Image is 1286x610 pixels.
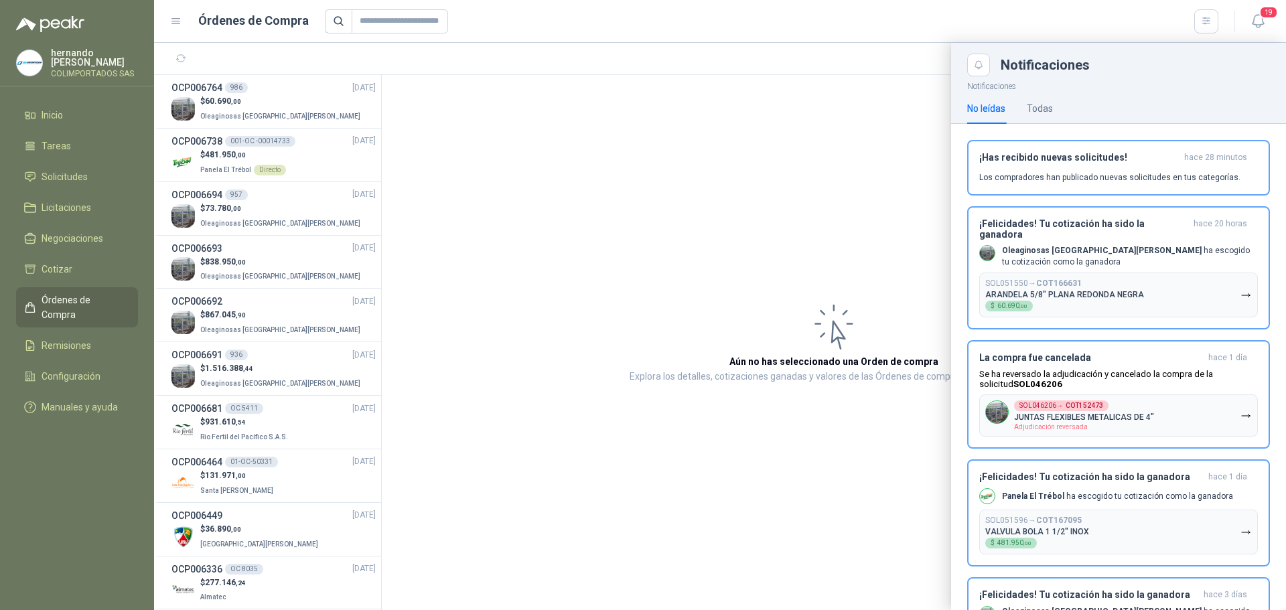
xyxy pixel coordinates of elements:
[979,369,1258,389] p: Se ha reversado la adjudicación y cancelado la compra de la solicitud
[985,527,1089,536] p: VALVULA BOLA 1 1/2" INOX
[951,76,1286,93] p: Notificaciones
[1036,279,1082,288] b: COT166631
[985,290,1144,299] p: ARANDELA 5/8" PLANA REDONDA NEGRA
[1027,101,1053,116] div: Todas
[16,287,138,327] a: Órdenes de Compra
[16,102,138,128] a: Inicio
[1014,400,1109,411] div: SOL046206 →
[16,256,138,282] a: Cotizar
[980,489,995,504] img: Company Logo
[16,226,138,251] a: Negociaciones
[979,273,1258,317] button: SOL051550→COT166631ARANDELA 5/8" PLANA REDONDA NEGRA$60.690,00
[1204,589,1247,601] span: hace 3 días
[1014,412,1154,422] p: JUNTAS FLEXIBLES METALICAS DE 4"
[967,340,1270,449] button: La compra fue canceladahace 1 día Se ha reversado la adjudicación y cancelado la compra de la sol...
[1246,9,1270,33] button: 19
[16,133,138,159] a: Tareas
[986,401,1008,423] img: Company Logo
[42,108,63,123] span: Inicio
[42,338,91,353] span: Remisiones
[42,369,100,384] span: Configuración
[967,140,1270,196] button: ¡Has recibido nuevas solicitudes!hace 28 minutos Los compradores han publicado nuevas solicitudes...
[979,471,1203,483] h3: ¡Felicidades! Tu cotización ha sido la ganadora
[16,364,138,389] a: Configuración
[51,70,138,78] p: COLIMPORTADOS SAS
[16,164,138,189] a: Solicitudes
[979,352,1203,364] h3: La compra fue cancelada
[979,394,1258,437] button: Company LogoSOL046206→COT152473JUNTAS FLEXIBLES METALICAS DE 4"Adjudicación reversada
[980,246,995,260] img: Company Logo
[42,400,118,414] span: Manuales y ayuda
[17,50,42,76] img: Company Logo
[985,301,1033,311] div: $
[1013,379,1062,389] b: SOL046206
[985,538,1037,548] div: $
[1208,471,1247,483] span: hace 1 día
[1259,6,1278,19] span: 19
[51,48,138,67] p: hernando [PERSON_NAME]
[979,589,1198,601] h3: ¡Felicidades! Tu cotización ha sido la ganadora
[985,279,1082,289] p: SOL051550 →
[16,195,138,220] a: Licitaciones
[979,510,1258,554] button: SOL051596→COT167095VALVULA BOLA 1 1/2" INOX$481.950,00
[1002,245,1258,268] p: ha escogido tu cotización como la ganadora
[1002,246,1202,255] b: Oleaginosas [GEOGRAPHIC_DATA][PERSON_NAME]
[1208,352,1247,364] span: hace 1 día
[979,152,1179,163] h3: ¡Has recibido nuevas solicitudes!
[16,333,138,358] a: Remisiones
[198,11,309,30] h1: Órdenes de Compra
[42,169,88,184] span: Solicitudes
[42,139,71,153] span: Tareas
[997,303,1027,309] span: 60.690
[1184,152,1247,163] span: hace 28 minutos
[1002,491,1064,501] b: Panela El Trébol
[42,262,72,277] span: Cotizar
[1019,303,1027,309] span: ,00
[967,101,1005,116] div: No leídas
[16,394,138,420] a: Manuales y ayuda
[1066,402,1103,409] b: COT152473
[979,171,1240,183] p: Los compradores han publicado nuevas solicitudes en tus categorías.
[967,206,1270,330] button: ¡Felicidades! Tu cotización ha sido la ganadorahace 20 horas Company LogoOleaginosas [GEOGRAPHIC_...
[16,16,84,32] img: Logo peakr
[1194,218,1247,240] span: hace 20 horas
[967,459,1270,566] button: ¡Felicidades! Tu cotización ha sido la ganadorahace 1 día Company LogoPanela El Trébol ha escogid...
[1023,540,1031,546] span: ,00
[979,218,1188,240] h3: ¡Felicidades! Tu cotización ha sido la ganadora
[42,293,125,322] span: Órdenes de Compra
[1014,423,1088,431] span: Adjudicación reversada
[997,540,1031,546] span: 481.950
[42,231,103,246] span: Negociaciones
[1002,491,1233,502] p: ha escogido tu cotización como la ganadora
[1036,516,1082,525] b: COT167095
[42,200,91,215] span: Licitaciones
[985,516,1082,526] p: SOL051596 →
[967,54,990,76] button: Close
[1001,58,1270,72] div: Notificaciones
